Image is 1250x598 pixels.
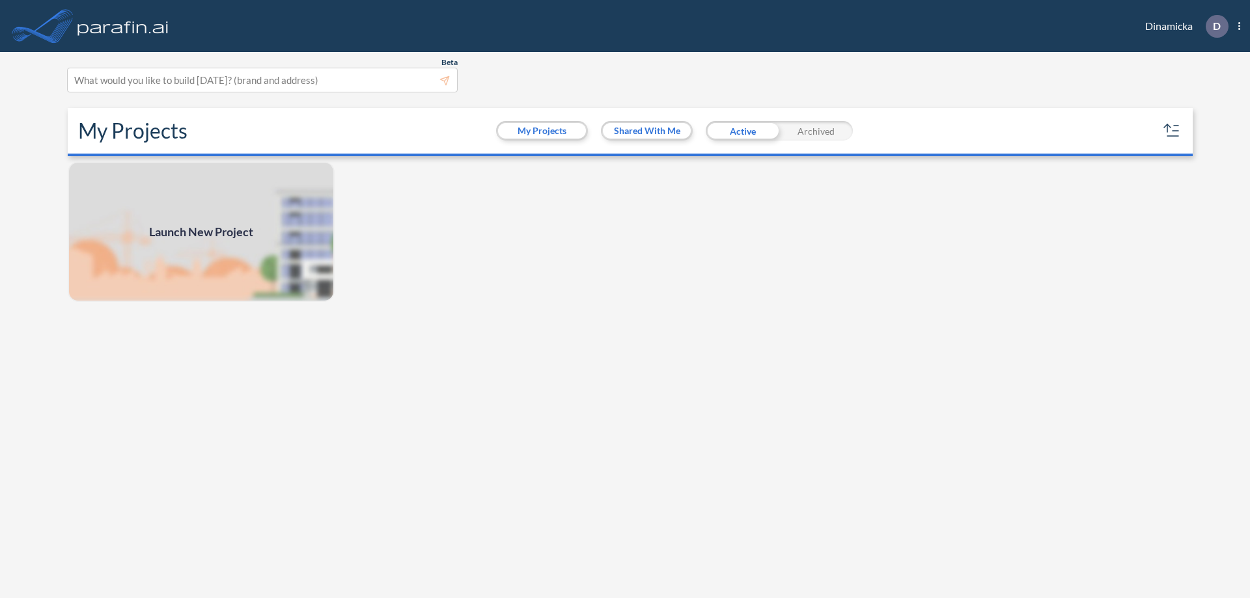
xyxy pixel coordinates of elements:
[1126,15,1240,38] div: Dinamicka
[68,161,335,302] img: add
[441,57,458,68] span: Beta
[706,121,779,141] div: Active
[498,123,586,139] button: My Projects
[68,161,335,302] a: Launch New Project
[603,123,691,139] button: Shared With Me
[779,121,853,141] div: Archived
[1161,120,1182,141] button: sort
[78,118,187,143] h2: My Projects
[149,223,253,241] span: Launch New Project
[75,13,171,39] img: logo
[1213,20,1221,32] p: D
